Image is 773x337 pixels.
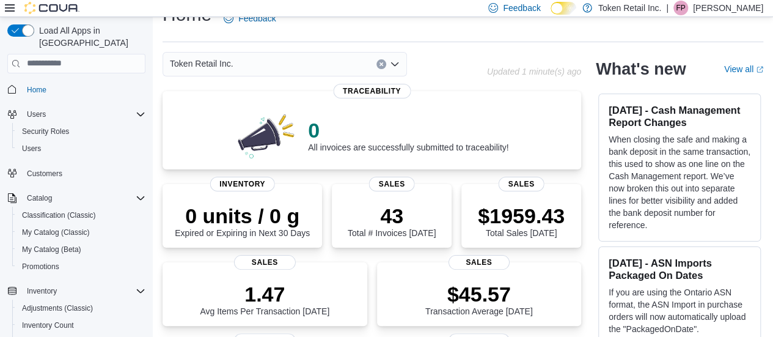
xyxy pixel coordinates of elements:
[17,124,145,139] span: Security Roles
[22,191,57,206] button: Catalog
[503,2,540,14] span: Feedback
[390,59,400,69] button: Open list of options
[17,301,98,316] a: Adjustments (Classic)
[12,241,150,258] button: My Catalog (Beta)
[27,169,62,179] span: Customers
[308,118,508,152] div: All invoices are successfully submitted to traceability!
[369,177,415,191] span: Sales
[210,177,275,191] span: Inventory
[17,242,145,257] span: My Catalog (Beta)
[34,24,145,49] span: Load All Apps in [GEOGRAPHIC_DATA]
[487,67,581,76] p: Updated 1 minute(s) ago
[219,6,280,31] a: Feedback
[478,204,565,228] p: $1959.43
[673,1,688,15] div: Fetima Perkins
[22,82,145,97] span: Home
[200,282,329,306] p: 1.47
[17,124,74,139] a: Security Roles
[333,84,411,98] span: Traceability
[170,56,233,71] span: Token Retail Inc.
[22,320,74,330] span: Inventory Count
[22,191,145,206] span: Catalog
[27,286,57,296] span: Inventory
[22,228,90,237] span: My Catalog (Classic)
[22,127,69,136] span: Security Roles
[12,300,150,317] button: Adjustments (Classic)
[234,255,295,270] span: Sales
[425,282,533,306] p: $45.57
[12,123,150,140] button: Security Roles
[2,190,150,207] button: Catalog
[449,255,510,270] span: Sales
[2,81,150,98] button: Home
[425,282,533,316] div: Transaction Average [DATE]
[200,282,329,316] div: Avg Items Per Transaction [DATE]
[609,257,750,281] h3: [DATE] - ASN Imports Packaged On Dates
[693,1,763,15] p: [PERSON_NAME]
[22,107,145,122] span: Users
[175,204,310,238] div: Expired or Expiring in Next 30 Days
[598,1,662,15] p: Token Retail Inc.
[22,107,51,122] button: Users
[22,166,145,181] span: Customers
[609,286,750,335] p: If you are using the Ontario ASN format, the ASN Import in purchase orders will now automatically...
[348,204,436,228] p: 43
[478,204,565,238] div: Total Sales [DATE]
[676,1,685,15] span: FP
[238,12,276,24] span: Feedback
[22,303,93,313] span: Adjustments (Classic)
[499,177,544,191] span: Sales
[724,64,763,74] a: View allExternal link
[2,106,150,123] button: Users
[22,166,67,181] a: Customers
[22,210,96,220] span: Classification (Classic)
[22,262,59,272] span: Promotions
[12,317,150,334] button: Inventory Count
[609,133,750,231] p: When closing the safe and making a bank deposit in the same transaction, this used to show as one...
[22,284,62,298] button: Inventory
[12,140,150,157] button: Users
[17,318,79,333] a: Inventory Count
[12,258,150,275] button: Promotions
[12,207,150,224] button: Classification (Classic)
[17,208,145,223] span: Classification (Classic)
[17,225,95,240] a: My Catalog (Classic)
[348,204,436,238] div: Total # Invoices [DATE]
[666,1,669,15] p: |
[22,83,51,97] a: Home
[12,224,150,241] button: My Catalog (Classic)
[27,109,46,119] span: Users
[17,141,145,156] span: Users
[376,59,386,69] button: Clear input
[22,144,41,154] span: Users
[22,245,81,254] span: My Catalog (Beta)
[24,2,79,14] img: Cova
[17,141,46,156] a: Users
[596,59,686,79] h2: What's new
[551,2,576,15] input: Dark Mode
[756,66,763,73] svg: External link
[17,259,64,274] a: Promotions
[17,318,145,333] span: Inventory Count
[17,225,145,240] span: My Catalog (Classic)
[235,111,298,160] img: 0
[175,204,310,228] p: 0 units / 0 g
[17,301,145,316] span: Adjustments (Classic)
[27,85,46,95] span: Home
[2,283,150,300] button: Inventory
[2,165,150,182] button: Customers
[609,104,750,128] h3: [DATE] - Cash Management Report Changes
[308,118,508,143] p: 0
[17,242,86,257] a: My Catalog (Beta)
[22,284,145,298] span: Inventory
[17,259,145,274] span: Promotions
[27,193,52,203] span: Catalog
[17,208,101,223] a: Classification (Classic)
